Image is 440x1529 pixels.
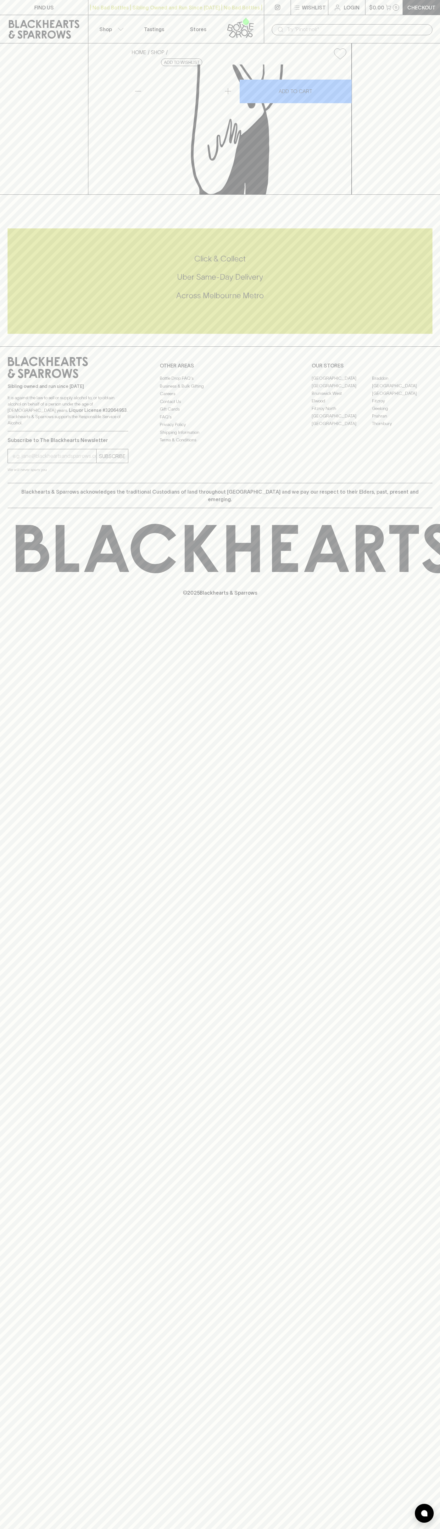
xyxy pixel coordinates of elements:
[176,15,220,43] a: Stores
[395,6,397,9] p: 0
[372,374,432,382] a: Braddon
[160,406,281,413] a: Gift Cards
[312,405,372,412] a: Fitzroy North
[88,15,132,43] button: Shop
[13,451,96,461] input: e.g. jane@blackheartsandsparrows.com.au
[8,272,432,282] h5: Uber Same-Day Delivery
[12,488,428,503] p: Blackhearts & Sparrows acknowledges the traditional Custodians of land throughout [GEOGRAPHIC_DAT...
[372,382,432,389] a: [GEOGRAPHIC_DATA]
[331,46,349,62] button: Add to wishlist
[160,390,281,398] a: Careers
[312,374,372,382] a: [GEOGRAPHIC_DATA]
[160,421,281,428] a: Privacy Policy
[279,87,312,95] p: ADD TO CART
[312,412,372,420] a: [GEOGRAPHIC_DATA]
[372,397,432,405] a: Fitzroy
[312,362,432,369] p: OUR STORES
[312,397,372,405] a: Elwood
[372,389,432,397] a: [GEOGRAPHIC_DATA]
[8,290,432,301] h5: Across Melbourne Metro
[407,4,436,11] p: Checkout
[372,405,432,412] a: Geelong
[160,398,281,405] a: Contact Us
[160,375,281,382] a: Bottle Drop FAQ's
[8,228,432,334] div: Call to action block
[8,395,128,426] p: It is against the law to sell or supply alcohol to, or to obtain alcohol on behalf of a person un...
[287,25,427,35] input: Try "Pinot noir"
[190,25,206,33] p: Stores
[34,4,54,11] p: FIND US
[132,49,146,55] a: HOME
[144,25,164,33] p: Tastings
[160,436,281,444] a: Terms & Conditions
[372,412,432,420] a: Prahran
[97,449,128,463] button: SUBSCRIBE
[151,49,164,55] a: SHOP
[160,362,281,369] p: OTHER AREAS
[161,59,202,66] button: Add to wishlist
[132,15,176,43] a: Tastings
[344,4,359,11] p: Login
[240,80,352,103] button: ADD TO CART
[160,428,281,436] a: Shipping Information
[372,420,432,427] a: Thornbury
[160,413,281,421] a: FAQ's
[127,64,351,194] img: Gweilo Apricot Sundae Sour 440ml
[99,452,125,460] p: SUBSCRIBE
[8,467,128,473] p: We will never spam you
[312,389,372,397] a: Brunswick West
[302,4,326,11] p: Wishlist
[8,383,128,389] p: Sibling owned and run since [DATE]
[312,382,372,389] a: [GEOGRAPHIC_DATA]
[312,420,372,427] a: [GEOGRAPHIC_DATA]
[8,436,128,444] p: Subscribe to The Blackhearts Newsletter
[421,1510,427,1516] img: bubble-icon
[99,25,112,33] p: Shop
[369,4,384,11] p: $0.00
[160,382,281,390] a: Business & Bulk Gifting
[69,408,127,413] strong: Liquor License #32064953
[8,254,432,264] h5: Click & Collect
